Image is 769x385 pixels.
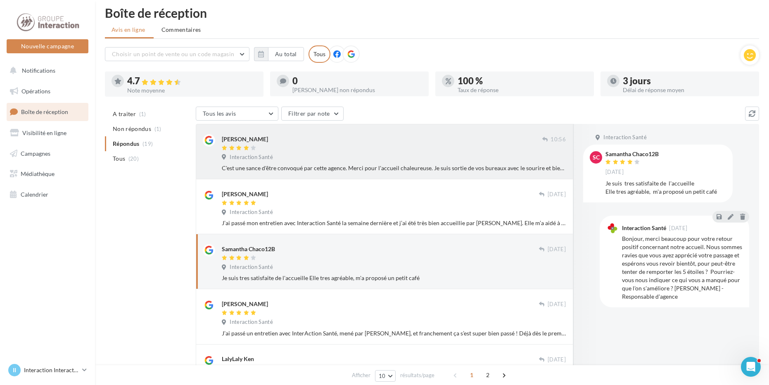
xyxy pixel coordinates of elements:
span: [DATE] [548,356,566,364]
span: 1 [465,368,478,382]
span: SC [593,153,600,162]
div: Interaction Santé [622,225,666,231]
span: Opérations [21,88,50,95]
span: [DATE] [669,226,687,231]
span: Tous les avis [203,110,236,117]
span: [DATE] [605,169,624,176]
button: Choisir un point de vente ou un code magasin [105,47,249,61]
a: II Interaction Interaction Santé - [GEOGRAPHIC_DATA] [7,362,88,378]
span: résultats/page [400,371,434,379]
div: 4.7 [127,76,257,86]
span: 10:56 [551,136,566,143]
div: [PERSON_NAME] [222,135,268,143]
span: (1) [154,126,161,132]
div: [PERSON_NAME] non répondus [292,87,422,93]
span: [DATE] [548,191,566,198]
span: Non répondus [113,125,151,133]
span: Campagnes [21,150,50,157]
div: C'est une sance d'être convoqué par cette agence. Merci pour l'accueil chaleureuse. Je suis sorti... [222,164,566,172]
div: Je suis tres satisfaite de l'accueille Elle tres agréable, m'a proposé un petit café [222,274,566,282]
span: Interaction Santé [230,318,273,326]
div: 3 jours [623,76,752,86]
span: Interaction Santé [230,264,273,271]
button: Au total [268,47,304,61]
span: 2 [481,368,494,382]
span: Afficher [352,371,370,379]
div: Taux de réponse [458,87,587,93]
div: Note moyenne [127,88,257,93]
a: Boîte de réception [5,103,90,121]
div: Samantha Chaco12B [605,151,659,157]
div: [PERSON_NAME] [222,190,268,198]
div: 0 [292,76,422,86]
span: Notifications [22,67,55,74]
span: (20) [128,155,139,162]
a: Calendrier [5,186,90,203]
div: J’ai passé un entretien avec InterAction Santé, mené par [PERSON_NAME], et franchement ça s’est s... [222,329,566,337]
div: [PERSON_NAME] [222,300,268,308]
div: Tous [309,45,330,63]
a: Médiathèque [5,165,90,183]
span: Médiathèque [21,170,55,177]
div: LalyLaly Ken [222,355,254,363]
a: Visibilité en ligne [5,124,90,142]
span: Interaction Santé [603,134,647,141]
span: Calendrier [21,191,48,198]
span: [DATE] [548,246,566,253]
button: Notifications [5,62,87,79]
div: Délai de réponse moyen [623,87,752,93]
span: 10 [379,373,386,379]
button: 10 [375,370,396,382]
button: Tous les avis [196,107,278,121]
button: Au total [254,47,304,61]
span: Interaction Santé [230,209,273,216]
a: Campagnes [5,145,90,162]
span: Visibilité en ligne [22,129,66,136]
a: Opérations [5,83,90,100]
span: Boîte de réception [21,108,68,115]
button: Filtrer par note [281,107,344,121]
div: Samantha Chaco12B [222,245,275,253]
span: Interaction Santé [230,154,273,161]
div: 100 % [458,76,587,86]
p: Interaction Interaction Santé - [GEOGRAPHIC_DATA] [24,366,79,374]
span: (1) [139,111,146,117]
span: [DATE] [548,301,566,308]
span: Commentaires [161,26,201,34]
span: Tous [113,154,125,163]
span: II [13,366,16,374]
div: J’ai passé mon entretien avec Interaction Santé la semaine dernière et j’ai été très bien accueil... [222,219,566,227]
div: Je suis tres satisfaite de l'accueille Elle tres agréable, m'a proposé un petit café [605,179,726,196]
iframe: Intercom live chat [741,357,761,377]
span: Choisir un point de vente ou un code magasin [112,50,234,57]
button: Nouvelle campagne [7,39,88,53]
span: A traiter [113,110,136,118]
div: Boîte de réception [105,7,759,19]
div: Bonjour, merci beaucoup pour votre retour positif concernant notre accueil. Nous sommes ravies qu... [622,235,743,301]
